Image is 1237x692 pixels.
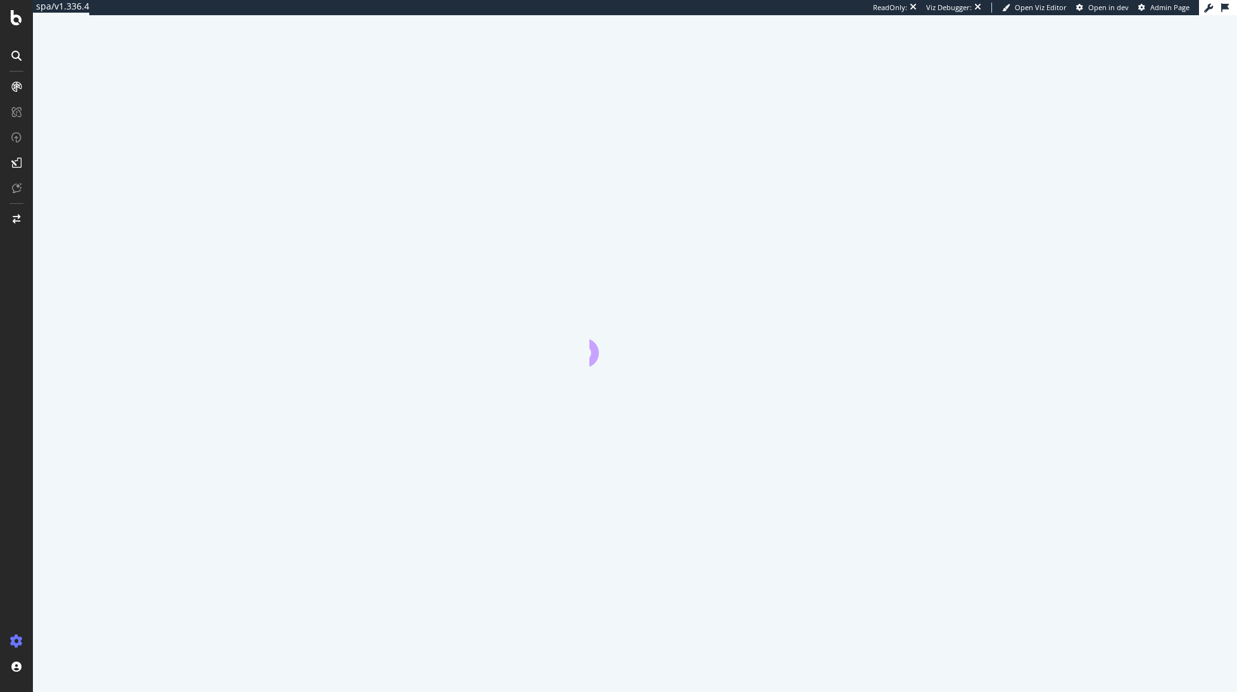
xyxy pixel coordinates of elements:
[873,3,907,13] div: ReadOnly:
[1076,3,1129,13] a: Open in dev
[1002,3,1067,13] a: Open Viz Editor
[1150,3,1190,12] span: Admin Page
[1138,3,1190,13] a: Admin Page
[589,321,681,367] div: animation
[1015,3,1067,12] span: Open Viz Editor
[926,3,972,13] div: Viz Debugger:
[1088,3,1129,12] span: Open in dev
